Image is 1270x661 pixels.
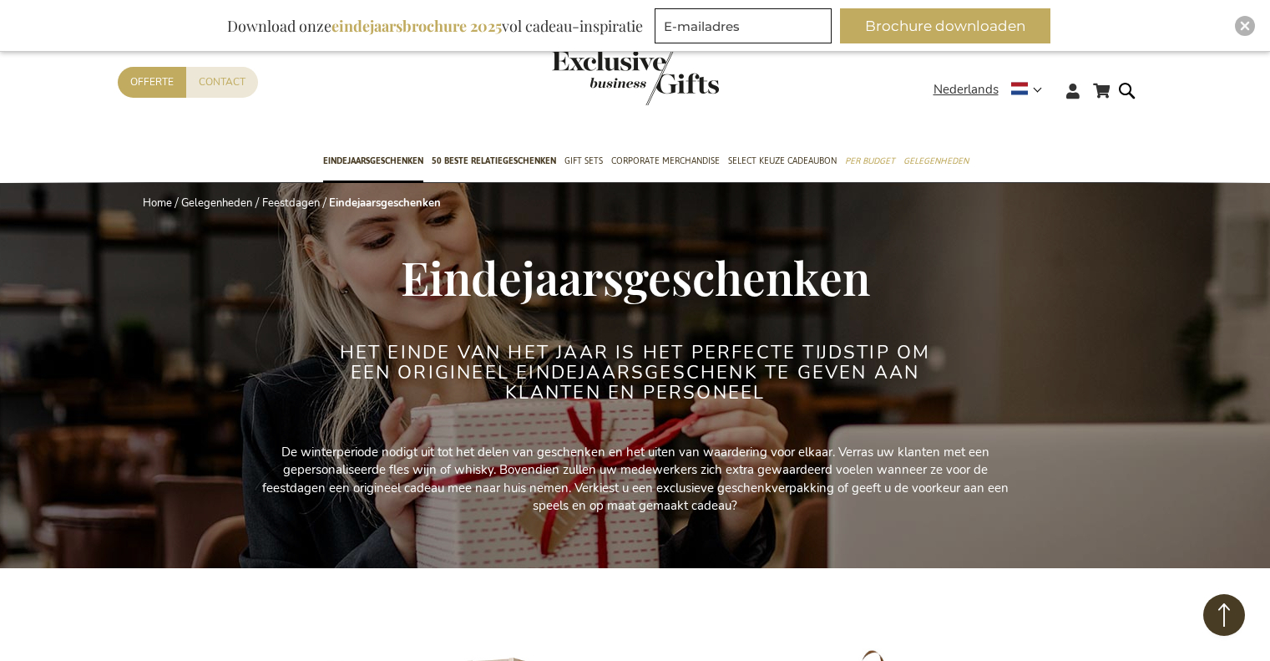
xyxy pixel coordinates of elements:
[1235,16,1255,36] div: Close
[432,152,556,170] span: 50 beste relatiegeschenken
[655,8,837,48] form: marketing offers and promotions
[118,67,186,98] a: Offerte
[611,152,720,170] span: Corporate Merchandise
[552,50,719,105] img: Exclusive Business gifts logo
[934,80,1053,99] div: Nederlands
[260,444,1011,516] p: De winterperiode nodigt uit tot het delen van geschenken en het uiten van waardering voor elkaar....
[552,50,635,105] a: store logo
[934,80,999,99] span: Nederlands
[655,8,832,43] input: E-mailadres
[322,343,949,404] h2: Het einde van het jaar is het perfecte tijdstip om een origineel eindejaarsgeschenk te geven aan ...
[262,196,320,211] a: Feestdagen
[186,67,258,98] a: Contact
[564,152,603,170] span: Gift Sets
[329,196,441,211] strong: Eindejaarsgeschenken
[401,246,870,308] span: Eindejaarsgeschenken
[845,152,895,170] span: Per Budget
[903,152,969,170] span: Gelegenheden
[331,16,502,36] b: eindejaarsbrochure 2025
[1240,21,1250,31] img: Close
[728,152,837,170] span: Select Keuze Cadeaubon
[220,8,650,43] div: Download onze vol cadeau-inspiratie
[840,8,1050,43] button: Brochure downloaden
[323,152,423,170] span: Eindejaarsgeschenken
[143,196,172,211] a: Home
[181,196,252,211] a: Gelegenheden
